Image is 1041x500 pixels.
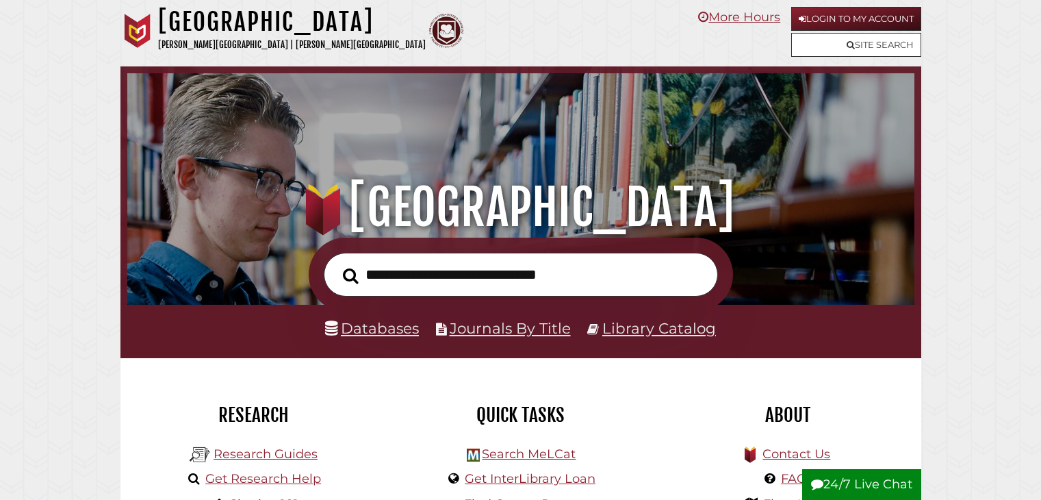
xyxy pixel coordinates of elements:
[429,14,463,48] img: Calvin Theological Seminary
[142,177,898,238] h1: [GEOGRAPHIC_DATA]
[336,264,365,288] button: Search
[205,471,321,486] a: Get Research Help
[482,447,576,462] a: Search MeLCat
[698,10,780,25] a: More Hours
[158,37,426,53] p: [PERSON_NAME][GEOGRAPHIC_DATA] | [PERSON_NAME][GEOGRAPHIC_DATA]
[791,33,921,57] a: Site Search
[325,319,419,337] a: Databases
[762,447,830,462] a: Contact Us
[465,471,595,486] a: Get InterLibrary Loan
[450,319,571,337] a: Journals By Title
[343,267,359,284] i: Search
[398,403,644,427] h2: Quick Tasks
[190,445,210,465] img: Hekman Library Logo
[781,471,813,486] a: FAQs
[131,403,377,427] h2: Research
[214,447,318,462] a: Research Guides
[467,449,480,462] img: Hekman Library Logo
[120,14,155,48] img: Calvin University
[602,319,716,337] a: Library Catalog
[791,7,921,31] a: Login to My Account
[665,403,911,427] h2: About
[158,7,426,37] h1: [GEOGRAPHIC_DATA]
